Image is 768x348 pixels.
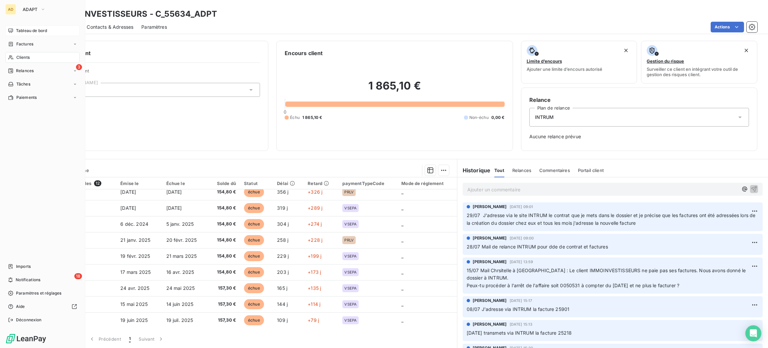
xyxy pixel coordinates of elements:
[16,317,42,323] span: Déconnexion
[457,166,491,174] h6: Historique
[16,304,25,310] span: Aide
[166,269,194,275] span: 16 avr. 2025
[344,254,357,258] span: VSEPA
[212,181,236,186] div: Solde dû
[277,237,288,243] span: 258 j
[473,235,507,241] span: [PERSON_NAME]
[16,68,34,74] span: Relances
[244,203,264,213] span: échue
[212,189,236,195] span: 154,80 €
[401,181,453,186] div: Mode de réglement
[344,286,357,290] span: VSEPA
[212,253,236,259] span: 154,80 €
[135,332,168,346] button: Suivant
[344,222,357,226] span: VSEPA
[120,189,136,195] span: [DATE]
[277,189,288,195] span: 356 j
[344,206,357,210] span: VSEPA
[467,306,569,312] span: 08/07 J'adresse via INTRUM la facture 25901
[244,181,269,186] div: Statut
[244,267,264,277] span: échue
[467,212,757,226] span: 29/07 J'adresse via le site INTRUM le contrat que je mets dans le dossier et je précise que les f...
[5,333,47,344] img: Logo LeanPay
[401,189,403,195] span: _
[344,302,357,306] span: VSEPA
[5,4,16,15] div: AD
[512,168,531,173] span: Relances
[16,277,40,283] span: Notifications
[125,332,135,346] button: 1
[244,299,264,309] span: échue
[510,260,533,264] span: [DATE] 13:59
[277,269,289,275] span: 203 j
[166,205,182,211] span: [DATE]
[308,237,322,243] span: +228 j
[467,330,572,336] span: [DATE] transmets via INTRUM la facture 25218
[244,251,264,261] span: échue
[244,283,264,293] span: échue
[59,8,217,20] h3: IMMOINVESTISSEURS - C_55634_ADPT
[745,325,761,341] div: Open Intercom Messenger
[510,299,532,303] span: [DATE] 15:17
[473,321,507,327] span: [PERSON_NAME]
[244,187,264,197] span: échue
[711,22,744,32] button: Actions
[529,96,749,104] h6: Relance
[120,317,148,323] span: 19 juin 2025
[277,317,288,323] span: 109 j
[527,58,562,64] span: Limite d’encours
[141,24,167,30] span: Paramètres
[578,168,604,173] span: Portail client
[16,41,33,47] span: Factures
[16,54,30,60] span: Clients
[535,114,554,121] span: INTRUM
[308,221,322,227] span: +274 j
[308,205,322,211] span: +289 j
[290,115,300,121] span: Échu
[120,253,150,259] span: 19 févr. 2025
[212,317,236,324] span: 157,30 €
[166,189,182,195] span: [DATE]
[308,301,320,307] span: +114 j
[85,332,125,346] button: Précédent
[87,24,133,30] span: Contacts & Adresses
[120,269,151,275] span: 17 mars 2025
[244,315,264,325] span: échue
[494,168,504,173] span: Tout
[469,115,489,121] span: Non-échu
[401,253,403,259] span: _
[344,318,357,322] span: VSEPA
[529,133,749,140] span: Aucune relance prévue
[647,58,684,64] span: Gestion du risque
[166,301,194,307] span: 14 juin 2025
[510,322,533,326] span: [DATE] 15:13
[277,221,289,227] span: 304 j
[129,336,131,342] span: 1
[527,66,602,72] span: Ajouter une limite d’encours autorisé
[401,237,403,243] span: _
[302,115,322,121] span: 1 865,10 €
[284,109,286,115] span: 0
[473,259,507,265] span: [PERSON_NAME]
[54,68,260,77] span: Propriétés Client
[212,269,236,276] span: 154,80 €
[510,236,534,240] span: [DATE] 09:00
[16,264,31,270] span: Imports
[212,237,236,243] span: 154,80 €
[342,181,393,186] div: paymentTypeCode
[16,95,37,101] span: Paiements
[285,49,323,57] h6: Encours client
[344,238,354,242] span: PRLV
[647,66,752,77] span: Surveiller ce client en intégrant votre outil de gestion des risques client.
[16,81,30,87] span: Tâches
[308,285,321,291] span: +135 j
[212,205,236,211] span: 154,80 €
[344,190,354,194] span: PRLV
[467,283,680,288] span: Peux-tu procéder à l'arrêt de l'affaire soit 0050531 à compter du [DATE] et ne plus le facturer ?
[308,181,334,186] div: Retard
[120,285,149,291] span: 24 avr. 2025
[473,298,507,304] span: [PERSON_NAME]
[166,221,194,227] span: 5 janv. 2025
[120,237,150,243] span: 21 janv. 2025
[212,301,236,308] span: 157,30 €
